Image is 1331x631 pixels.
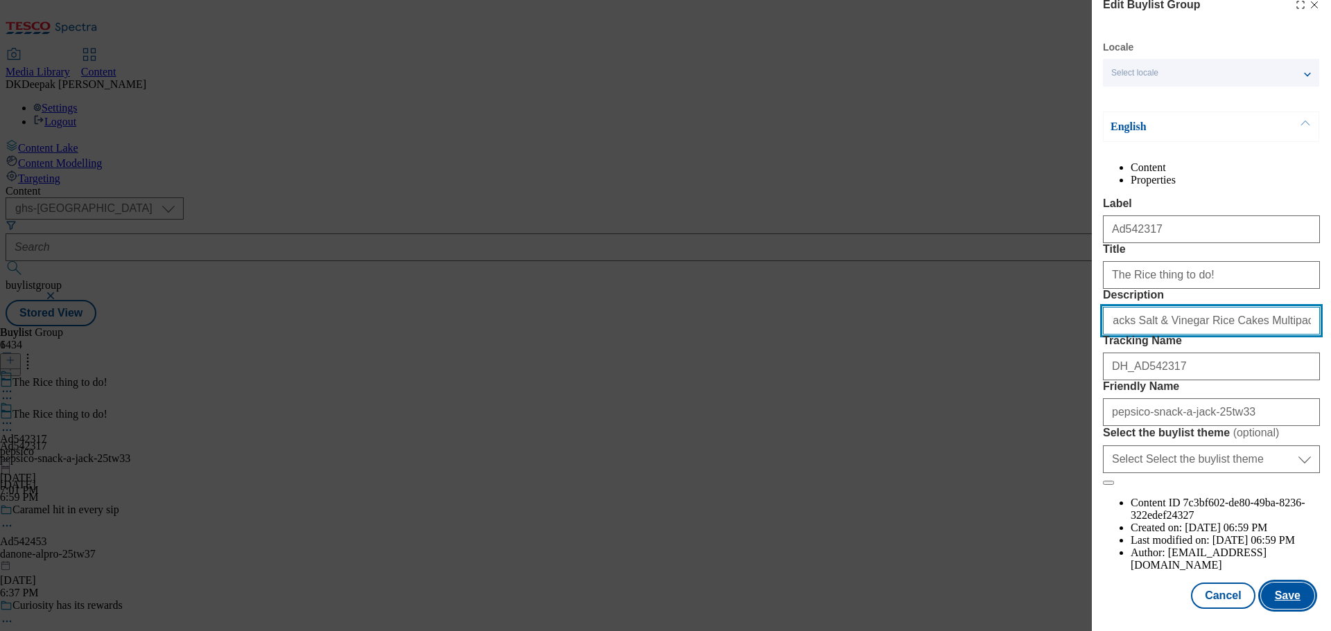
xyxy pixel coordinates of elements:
[1111,68,1158,78] span: Select locale
[1103,380,1320,393] label: Friendly Name
[1103,307,1320,335] input: Enter Description
[1131,522,1320,534] li: Created on:
[1103,289,1320,301] label: Description
[1233,427,1280,438] span: ( optional )
[1185,522,1267,533] span: [DATE] 06:59 PM
[1212,534,1295,546] span: [DATE] 06:59 PM
[1111,120,1256,134] p: English
[1131,534,1320,546] li: Last modified on:
[1131,174,1320,186] li: Properties
[1131,161,1320,174] li: Content
[1103,243,1320,256] label: Title
[1103,215,1320,243] input: Enter Label
[1191,583,1255,609] button: Cancel
[1103,398,1320,426] input: Enter Friendly Name
[1103,197,1320,210] label: Label
[1103,59,1319,87] button: Select locale
[1103,353,1320,380] input: Enter Tracking Name
[1103,426,1320,440] label: Select the buylist theme
[1103,261,1320,289] input: Enter Title
[1131,546,1267,571] span: [EMAIL_ADDRESS][DOMAIN_NAME]
[1261,583,1314,609] button: Save
[1103,44,1133,51] label: Locale
[1103,335,1320,347] label: Tracking Name
[1131,497,1320,522] li: Content ID
[1131,497,1305,521] span: 7c3bf602-de80-49ba-8236-322edef24327
[1131,546,1320,571] li: Author:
